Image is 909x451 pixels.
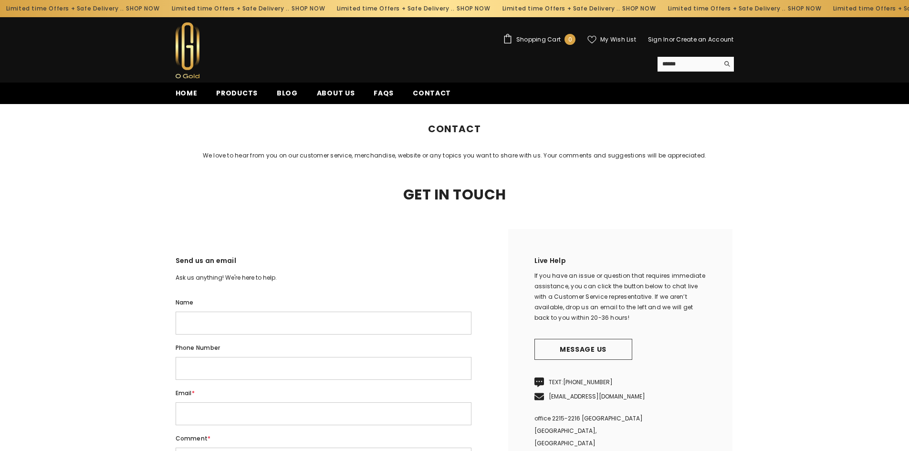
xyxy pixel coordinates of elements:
[168,188,741,201] h2: Get In Touch
[207,88,267,104] a: Products
[503,34,575,45] a: Shopping Cart
[534,339,632,360] a: Message us
[428,104,445,115] a: Home
[658,57,734,72] summary: Search
[176,88,198,98] span: Home
[176,22,199,78] img: Ogold Shop
[456,104,481,115] span: Contact
[648,35,669,43] a: Sign In
[216,88,258,98] span: Products
[549,378,613,386] span: TEXT:
[610,3,643,14] a: SHOP NOW
[444,3,478,14] a: SHOP NOW
[176,297,471,308] label: Name
[563,378,613,386] a: [PHONE_NUMBER]
[775,3,808,14] a: SHOP NOW
[403,88,460,104] a: Contact
[669,35,675,43] span: or
[277,88,298,98] span: Blog
[267,88,307,104] a: Blog
[279,3,312,14] a: SHOP NOW
[483,1,649,16] div: Limited time Offers + Safe Delivery ..
[176,433,471,444] label: Comment
[307,88,365,104] a: About us
[176,343,471,353] label: Phone number
[166,88,207,104] a: Home
[534,412,706,450] p: office 2215-2216 [GEOGRAPHIC_DATA] [GEOGRAPHIC_DATA], [GEOGRAPHIC_DATA]
[114,3,147,14] a: SHOP NOW
[317,88,355,98] span: About us
[600,37,636,42] span: My Wish List
[413,88,451,98] span: Contact
[374,88,394,98] span: FAQs
[719,57,734,71] button: Search
[534,271,706,323] div: If you have an issue or question that requires immediate assistance, you can click the button bel...
[587,35,636,44] a: My Wish List
[534,255,706,271] h2: Live Help
[176,273,471,283] p: Ask us anything! We're here to help.
[318,1,484,16] div: Limited time Offers + Safe Delivery ..
[568,34,572,45] span: 0
[516,37,561,42] span: Shopping Cart
[176,388,471,399] label: Email
[549,392,645,400] a: [EMAIL_ADDRESS][DOMAIN_NAME]
[153,1,318,16] div: Limited time Offers + Safe Delivery ..
[364,88,403,104] a: FAQs
[176,255,471,273] h3: Send us an email
[676,35,733,43] a: Create an Account
[649,1,815,16] div: Limited time Offers + Safe Delivery ..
